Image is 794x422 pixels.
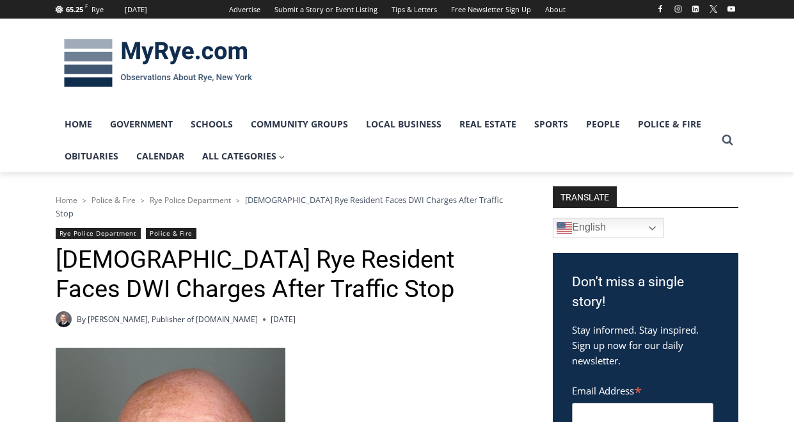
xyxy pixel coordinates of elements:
[357,108,450,140] a: Local Business
[56,228,141,239] a: Rye Police Department
[553,218,663,238] a: English
[141,196,145,205] span: >
[242,108,357,140] a: Community Groups
[572,272,719,312] h3: Don't miss a single story!
[193,140,294,172] a: All Categories
[56,108,716,173] nav: Primary Navigation
[66,4,83,14] span: 65.25
[688,1,703,17] a: Linkedin
[56,194,503,218] span: [DEMOGRAPHIC_DATA] Rye Resident Faces DWI Charges After Traffic Stop
[56,193,520,220] nav: Breadcrumbs
[577,108,629,140] a: People
[450,108,525,140] a: Real Estate
[56,245,520,304] h1: [DEMOGRAPHIC_DATA] Rye Resident Faces DWI Charges After Traffic Stop
[653,1,668,17] a: Facebook
[146,228,196,239] a: Police & Fire
[271,313,296,325] time: [DATE]
[716,129,739,152] button: View Search Form
[56,108,101,140] a: Home
[706,1,721,17] a: X
[629,108,710,140] a: Police & Fire
[236,196,240,205] span: >
[77,313,86,325] span: By
[572,322,719,368] p: Stay informed. Stay inspired. Sign up now for our daily newsletter.
[85,3,88,10] span: F
[56,311,72,327] a: Author image
[182,108,242,140] a: Schools
[88,314,258,325] a: [PERSON_NAME], Publisher of [DOMAIN_NAME]
[150,195,231,206] a: Rye Police Department
[202,149,285,163] span: All Categories
[56,140,127,172] a: Obituaries
[125,4,147,15] div: [DATE]
[572,378,713,401] label: Email Address
[91,4,104,15] div: Rye
[724,1,739,17] a: YouTube
[56,30,260,97] img: MyRye.com
[101,108,182,140] a: Government
[127,140,193,172] a: Calendar
[553,186,617,207] strong: TRANSLATE
[671,1,686,17] a: Instagram
[557,220,572,236] img: en
[56,195,77,206] a: Home
[525,108,577,140] a: Sports
[91,195,136,206] a: Police & Fire
[83,196,86,205] span: >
